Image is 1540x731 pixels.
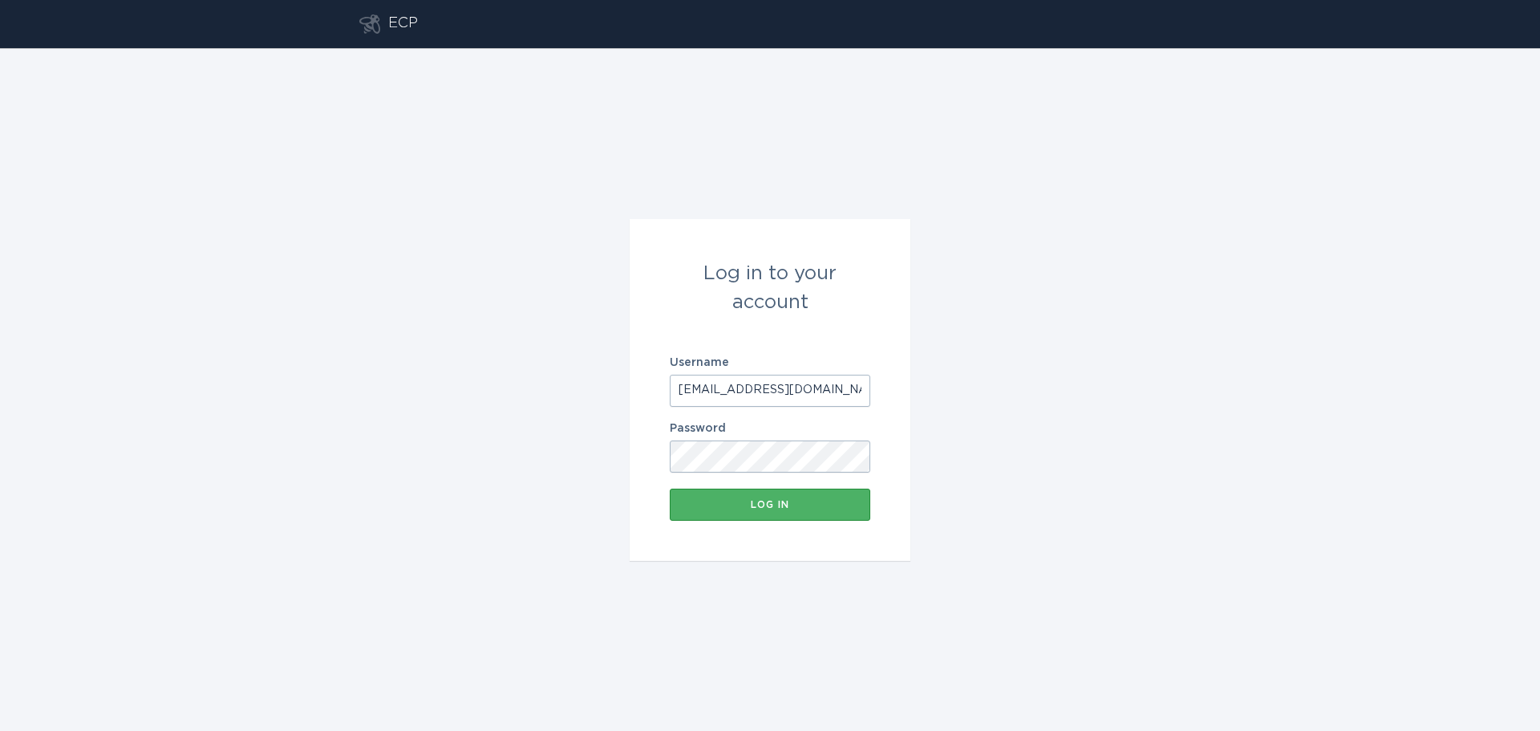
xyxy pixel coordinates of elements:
[670,423,870,434] label: Password
[670,357,870,368] label: Username
[670,259,870,317] div: Log in to your account
[678,500,862,510] div: Log in
[359,14,380,34] button: Go to dashboard
[670,489,870,521] button: Log in
[388,14,418,34] div: ECP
